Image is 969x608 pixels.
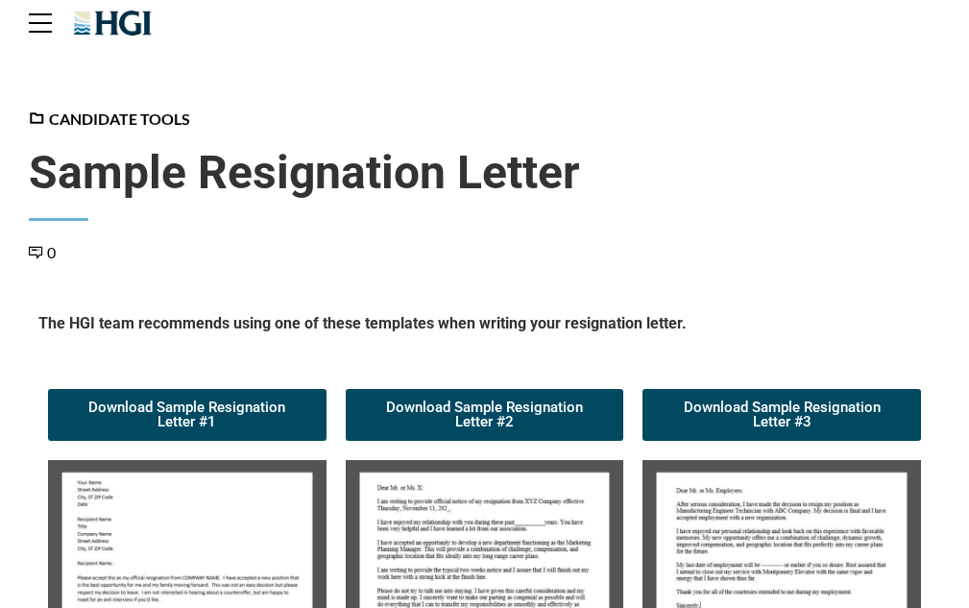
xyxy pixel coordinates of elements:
[29,243,56,261] a: 0
[71,401,303,429] span: Download Sample Resignation Letter #1
[642,389,921,441] a: Download Sample Resignation Letter #3
[29,109,190,128] a: Candidate Tools
[48,389,327,441] a: Download Sample Resignation Letter #1
[666,401,898,429] span: Download Sample Resignation Letter #3
[346,389,624,441] a: Download Sample Resignation Letter #2
[369,401,601,429] span: Download Sample Resignation Letter #2
[29,145,940,201] span: Sample Resignation Letter
[38,313,931,341] h5: The HGI team recommends using one of these templates when writing your resignation letter.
